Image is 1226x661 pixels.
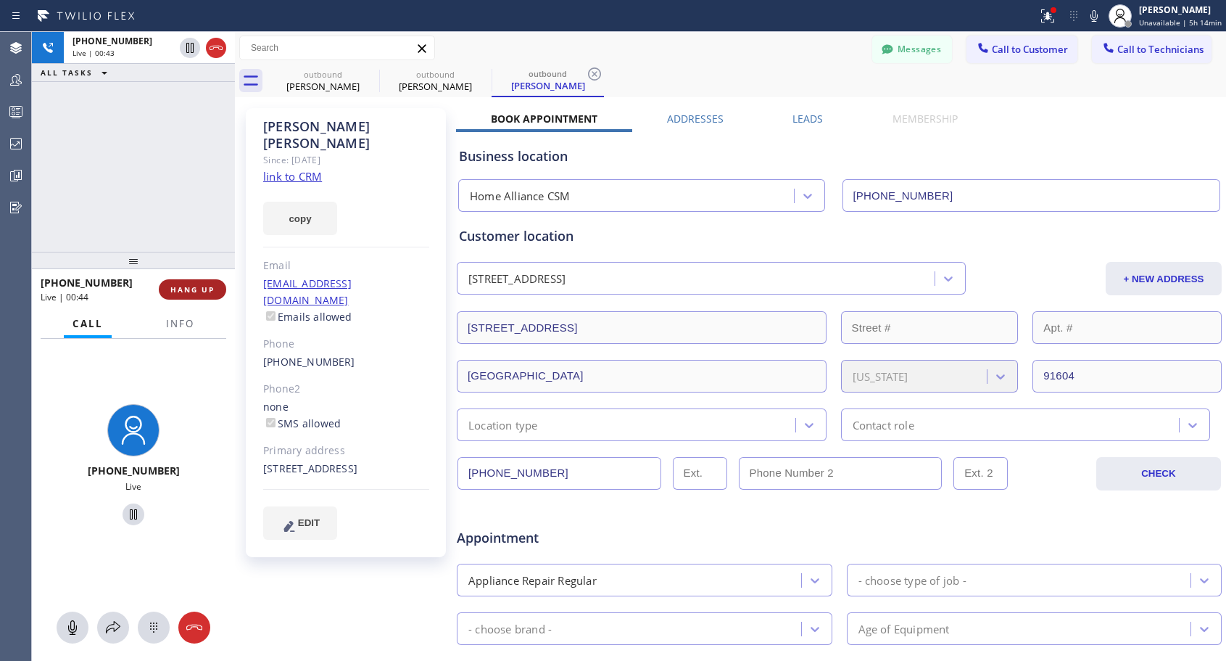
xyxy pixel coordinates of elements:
button: Messages [872,36,952,63]
div: Contact role [853,416,914,433]
span: [PHONE_NUMBER] [88,464,180,477]
div: Appliance Repair Regular [468,572,597,588]
input: ZIP [1032,360,1222,393]
div: outbound [493,68,602,79]
input: SMS allowed [266,418,276,427]
div: Home Alliance CSM [470,188,570,205]
span: ALL TASKS [41,67,93,78]
div: Business location [459,147,1219,166]
div: [STREET_ADDRESS] [468,271,566,287]
div: Eric Tucker [268,65,378,97]
input: Apt. # [1032,311,1222,344]
div: - choose brand - [468,620,552,637]
div: Age of Equipment [858,620,950,637]
div: Customer location [459,226,1219,246]
input: Phone Number [842,179,1221,212]
input: Ext. [673,457,727,490]
div: Phone2 [263,381,429,398]
span: Call to Customer [992,43,1068,56]
button: Hold Customer [180,38,200,58]
div: Since: [DATE] [263,152,429,168]
button: Call to Technicians [1092,36,1211,63]
span: [PHONE_NUMBER] [73,35,152,47]
div: Email [263,258,429,274]
span: Live [125,480,141,493]
input: Emails allowed [266,311,276,321]
button: Hold Customer [123,504,144,525]
label: Addresses [667,112,724,126]
input: Street # [841,311,1019,344]
div: [PERSON_NAME] [1139,4,1222,16]
label: Book Appointment [491,112,597,126]
button: Open dialpad [138,612,170,644]
div: - choose type of job - [858,572,966,588]
button: Info [157,310,203,338]
button: Mute [1084,6,1104,26]
div: [PERSON_NAME] [493,79,602,92]
button: Call to Customer [966,36,1077,63]
div: [PERSON_NAME] [268,80,378,93]
div: [STREET_ADDRESS] [263,461,429,477]
span: Call to Technicians [1117,43,1204,56]
a: link to CRM [263,169,322,184]
div: [PERSON_NAME] [PERSON_NAME] [263,118,429,152]
span: Appointment [457,528,710,548]
span: Live | 00:43 [73,48,115,58]
span: Unavailable | 5h 14min [1139,17,1222,28]
a: [EMAIL_ADDRESS][DOMAIN_NAME] [263,276,352,307]
label: Membership [892,112,958,126]
button: Hang up [178,612,210,644]
button: ALL TASKS [32,64,122,81]
button: copy [263,202,337,235]
button: HANG UP [159,279,226,300]
div: none [263,399,429,432]
input: Search [240,36,434,59]
input: Ext. 2 [953,457,1008,490]
input: Address [457,311,827,344]
div: Location type [468,416,538,433]
button: CHECK [1096,457,1221,490]
label: Leads [792,112,823,126]
label: SMS allowed [263,416,341,430]
div: Katarina Van Derham [381,65,490,97]
button: EDIT [263,506,337,540]
button: + NEW ADDRESS [1106,262,1222,295]
a: [PHONE_NUMBER] [263,355,355,369]
input: City [457,360,827,393]
label: Emails allowed [263,310,352,324]
button: Mute [57,612,88,644]
button: Call [64,310,112,338]
button: Hang up [206,38,226,58]
span: HANG UP [170,284,215,295]
span: EDIT [298,517,320,528]
div: outbound [381,69,490,80]
button: Open directory [97,612,129,644]
div: Primary address [263,443,429,459]
input: Phone Number [457,457,661,490]
div: [PERSON_NAME] [381,80,490,93]
div: Phone [263,336,429,353]
div: outbound [268,69,378,80]
span: Info [166,317,194,330]
div: Katarina Van Derham [493,65,602,96]
input: Phone Number 2 [739,457,943,490]
span: Live | 00:44 [41,291,88,303]
span: [PHONE_NUMBER] [41,276,133,290]
span: Call [73,317,103,330]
